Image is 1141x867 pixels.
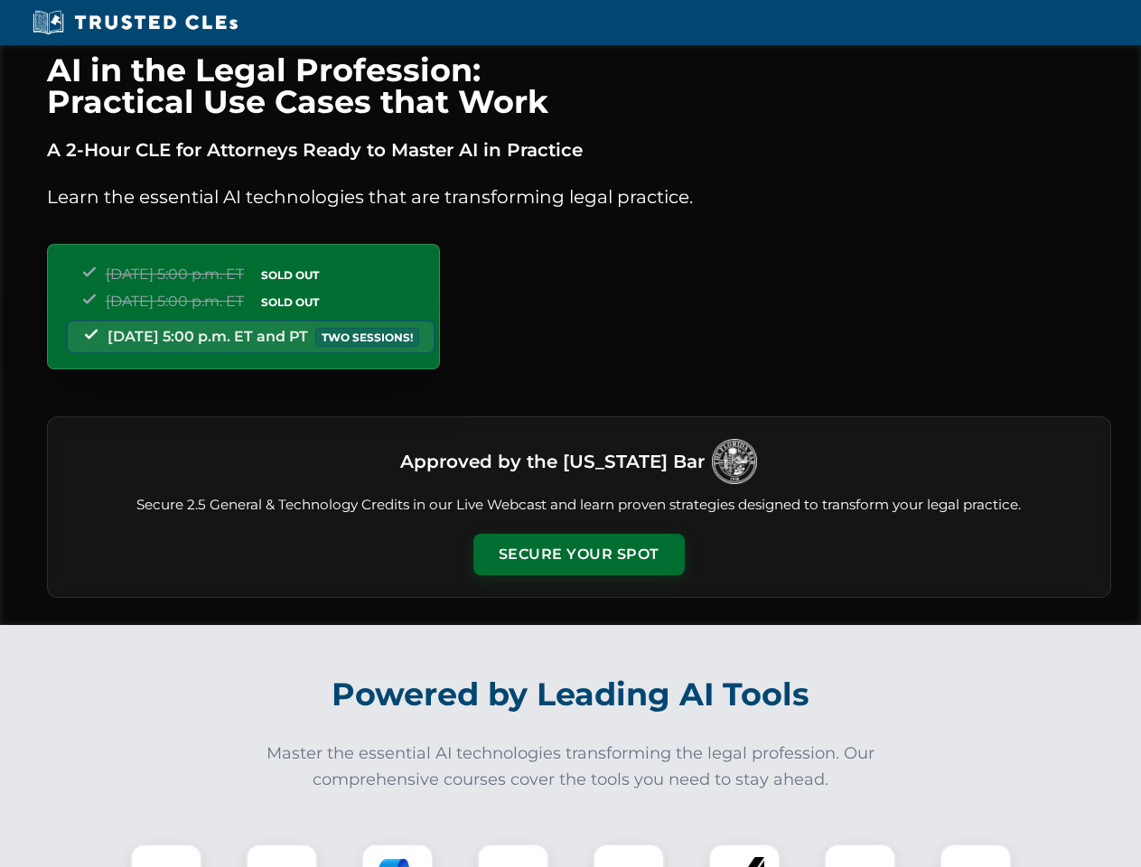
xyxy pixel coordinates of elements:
span: SOLD OUT [255,293,325,312]
p: Secure 2.5 General & Technology Credits in our Live Webcast and learn proven strategies designed ... [70,495,1089,516]
img: Trusted CLEs [27,9,243,36]
h3: Approved by the [US_STATE] Bar [400,445,705,478]
span: [DATE] 5:00 p.m. ET [106,293,244,310]
p: A 2-Hour CLE for Attorneys Ready to Master AI in Practice [47,135,1111,164]
h2: Powered by Leading AI Tools [70,663,1071,726]
h1: AI in the Legal Profession: Practical Use Cases that Work [47,54,1111,117]
img: Logo [712,439,757,484]
span: [DATE] 5:00 p.m. ET [106,266,244,283]
span: SOLD OUT [255,266,325,284]
p: Master the essential AI technologies transforming the legal profession. Our comprehensive courses... [255,741,887,793]
p: Learn the essential AI technologies that are transforming legal practice. [47,182,1111,211]
button: Secure Your Spot [473,534,685,575]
